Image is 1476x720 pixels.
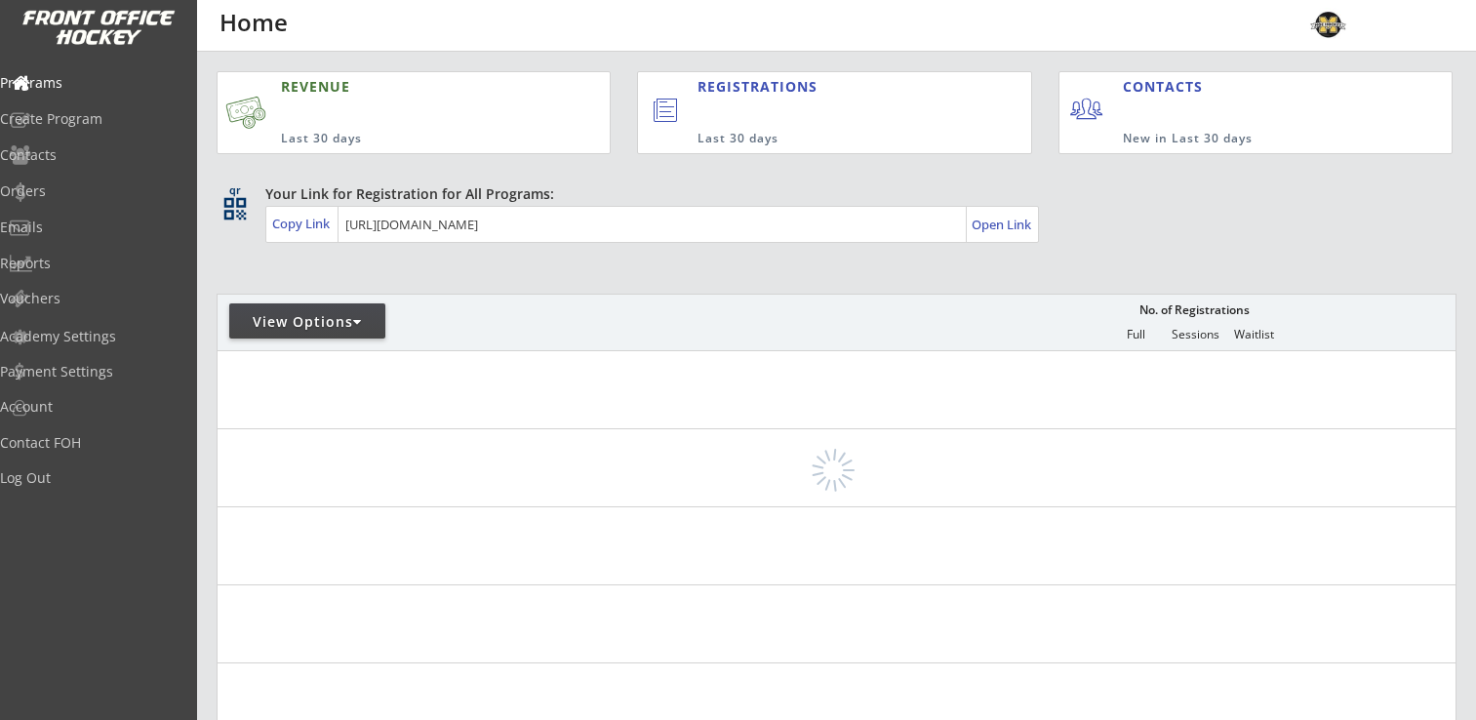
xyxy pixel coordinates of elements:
[281,131,517,147] div: Last 30 days
[1123,77,1212,97] div: CONTACTS
[272,215,334,232] div: Copy Link
[1123,131,1362,147] div: New in Last 30 days
[229,312,385,332] div: View Options
[698,77,941,97] div: REGISTRATIONS
[1134,303,1255,317] div: No. of Registrations
[972,211,1033,238] a: Open Link
[222,184,246,197] div: qr
[281,77,517,97] div: REVENUE
[1224,328,1283,341] div: Waitlist
[1166,328,1224,341] div: Sessions
[1106,328,1165,341] div: Full
[220,194,250,223] button: qr_code
[972,217,1033,233] div: Open Link
[265,184,1396,204] div: Your Link for Registration for All Programs:
[698,131,951,147] div: Last 30 days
